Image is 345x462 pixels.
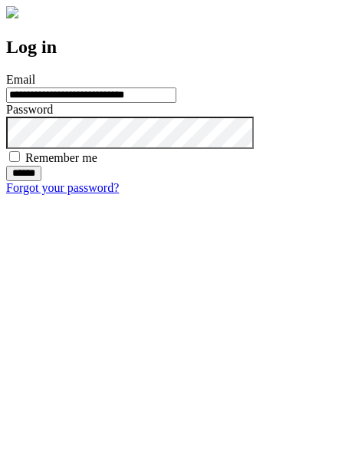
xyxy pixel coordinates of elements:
[6,181,119,194] a: Forgot your password?
[6,73,35,86] label: Email
[25,151,97,164] label: Remember me
[6,37,339,58] h2: Log in
[6,103,53,116] label: Password
[6,6,18,18] img: logo-4e3dc11c47720685a147b03b5a06dd966a58ff35d612b21f08c02c0306f2b779.png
